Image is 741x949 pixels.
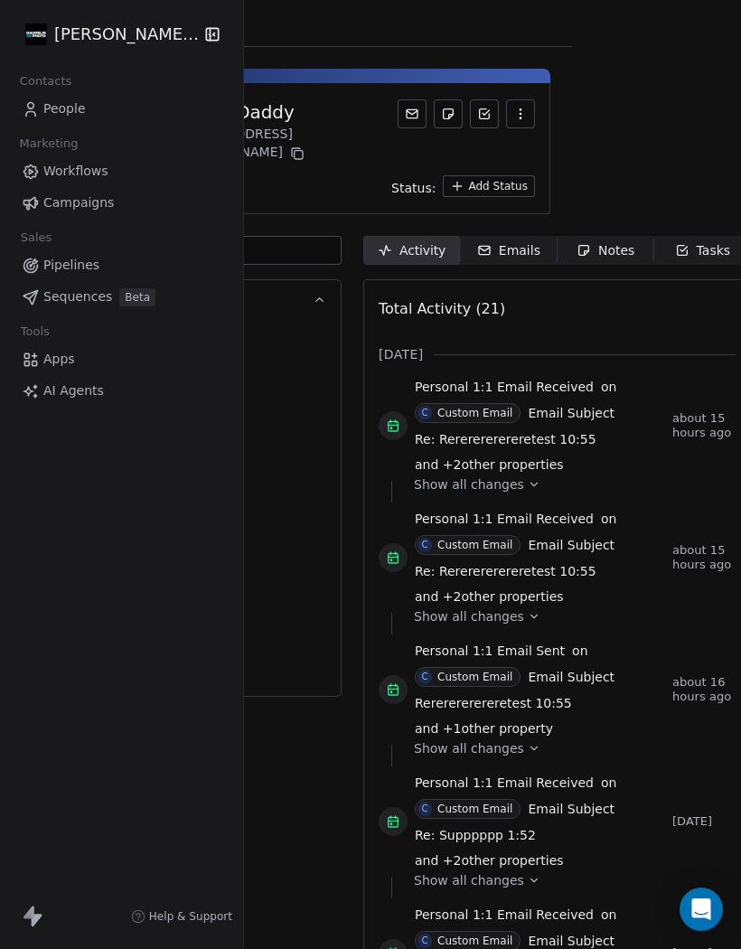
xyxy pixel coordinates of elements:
[421,670,427,684] div: C
[43,381,104,400] span: AI Agents
[421,934,427,948] div: C
[43,256,99,275] span: Pipelines
[437,539,512,551] div: Custom Email
[43,287,112,306] span: Sequences
[477,241,540,260] div: Emails
[437,935,512,947] div: Custom Email
[14,344,229,374] a: Apps
[528,404,614,422] span: Email Subject
[437,803,512,815] div: Custom Email
[177,99,398,125] div: Yogue Daddy
[415,562,596,580] span: Re: Rererererereretest 10:55
[528,536,614,554] span: Email Subject
[12,68,80,95] span: Contacts
[415,906,594,924] span: Personal 1:1 Email Received
[672,543,736,572] span: about 15 hours ago
[675,241,731,260] div: Tasks
[414,871,723,889] a: Show all changes
[54,23,201,46] span: [PERSON_NAME] Photo
[14,188,229,218] a: Campaigns
[131,909,232,924] a: Help & Support
[528,800,614,818] span: Email Subject
[43,193,114,212] span: Campaigns
[572,642,587,660] span: on
[415,510,594,528] span: Personal 1:1 Email Received
[414,871,524,889] span: Show all changes
[14,282,229,312] a: SequencesBeta
[672,814,736,829] span: [DATE]
[25,23,47,45] img: Daudelin%20Photo%20Logo%20White%202025%20Square.png
[421,538,427,552] div: C
[415,642,565,660] span: Personal 1:1 Email Sent
[43,350,75,369] span: Apps
[14,94,229,124] a: People
[601,378,616,396] span: on
[13,318,57,345] span: Tools
[415,826,536,844] span: Re: Supppppp 1:52
[528,668,614,686] span: Email Subject
[149,909,232,924] span: Help & Support
[421,406,427,420] div: C
[443,175,535,197] button: Add Status
[415,378,594,396] span: Personal 1:1 Email Received
[437,407,512,419] div: Custom Email
[43,99,86,118] span: People
[672,411,736,440] span: about 15 hours ago
[414,739,524,757] span: Show all changes
[437,671,512,683] div: Custom Email
[13,224,60,251] span: Sales
[415,587,564,606] span: and + 2 other properties
[414,475,524,493] span: Show all changes
[414,607,524,625] span: Show all changes
[415,719,553,738] span: and + 1 other property
[14,156,229,186] a: Workflows
[414,607,723,625] a: Show all changes
[415,430,596,448] span: Re: Rererererereretest 10:55
[379,300,505,317] span: Total Activity (21)
[415,694,572,712] span: Rererererereretest 10:55
[414,475,723,493] a: Show all changes
[22,19,192,50] button: [PERSON_NAME] Photo
[14,376,229,406] a: AI Agents
[672,675,736,704] span: about 16 hours ago
[601,906,616,924] span: on
[577,241,634,260] div: Notes
[177,125,398,164] div: [EMAIL_ADDRESS][DOMAIN_NAME]
[680,888,723,931] div: Open Intercom Messenger
[415,456,564,474] span: and + 2 other properties
[119,288,155,306] span: Beta
[601,510,616,528] span: on
[421,802,427,816] div: C
[414,739,723,757] a: Show all changes
[14,250,229,280] a: Pipelines
[43,162,108,181] span: Workflows
[601,774,616,792] span: on
[12,130,86,157] span: Marketing
[415,851,564,869] span: and + 2 other properties
[379,345,423,363] span: [DATE]
[415,774,594,792] span: Personal 1:1 Email Received
[391,179,436,197] span: Status:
